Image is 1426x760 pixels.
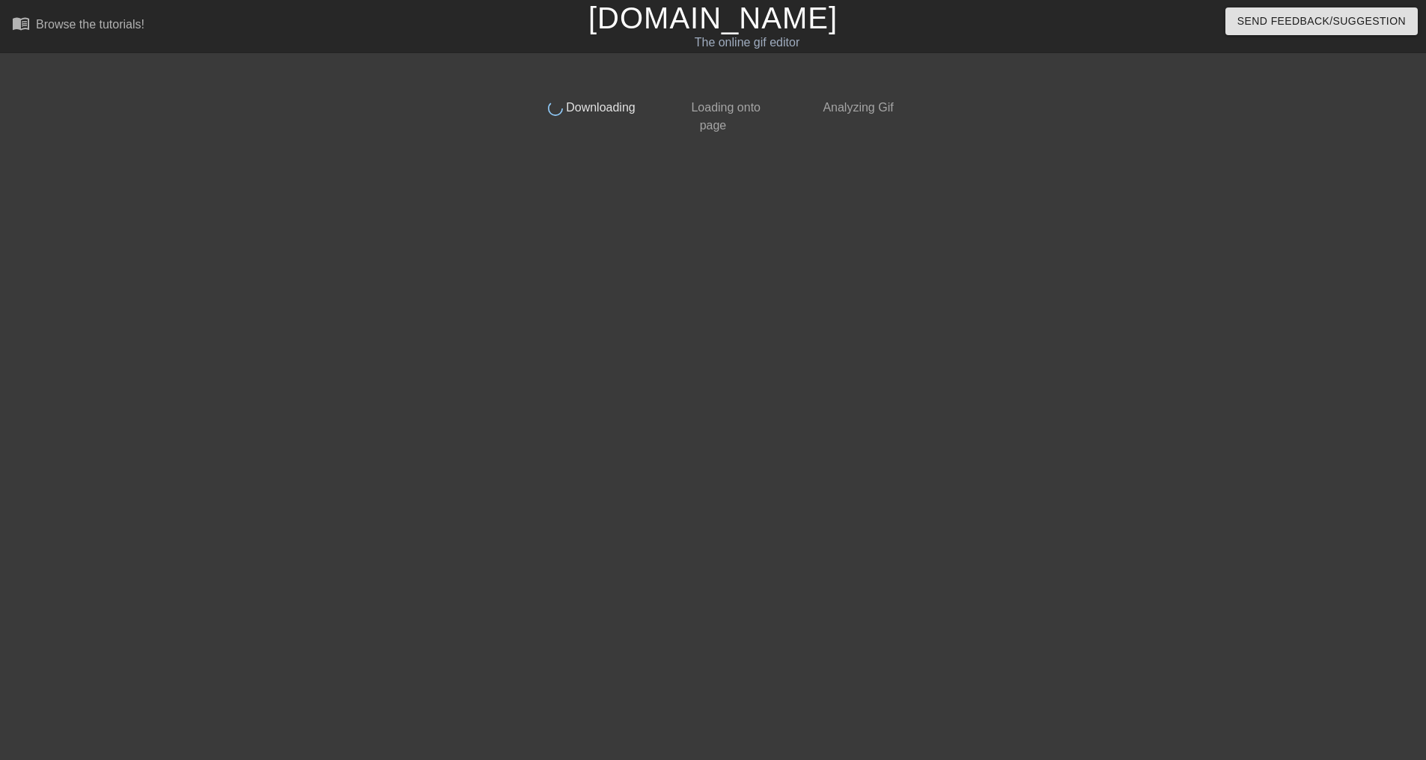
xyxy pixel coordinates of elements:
a: [DOMAIN_NAME] [588,1,838,34]
div: The online gif editor [483,34,1011,52]
a: Browse the tutorials! [12,14,144,37]
div: Browse the tutorials! [36,18,144,31]
button: Send Feedback/Suggestion [1225,7,1418,35]
span: Loading onto page [688,101,761,132]
span: Send Feedback/Suggestion [1237,12,1406,31]
span: menu_book [12,14,30,32]
span: Downloading [563,101,636,114]
span: Analyzing Gif [820,101,894,114]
